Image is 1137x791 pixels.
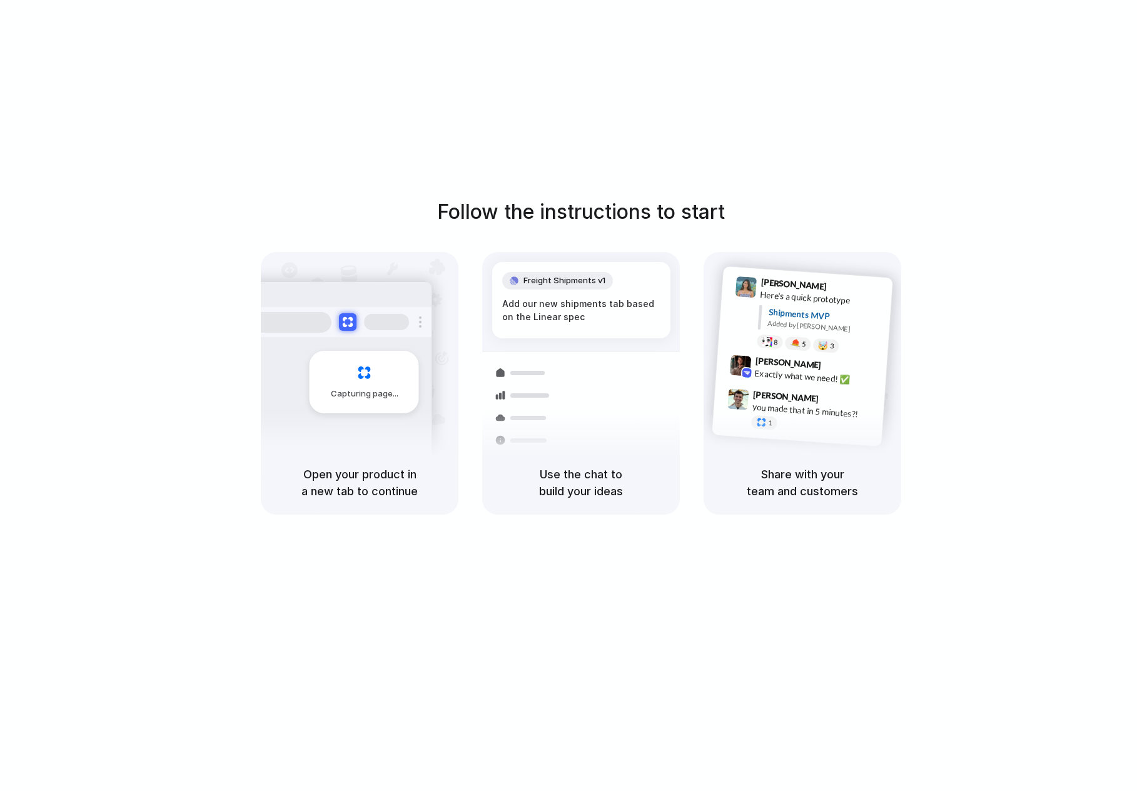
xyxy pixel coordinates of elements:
span: 3 [830,343,834,350]
div: Exactly what we need! ✅ [754,367,879,388]
span: 1 [768,420,772,426]
span: Capturing page [331,388,400,400]
div: 🤯 [818,341,829,350]
div: Here's a quick prototype [760,288,885,310]
span: Freight Shipments v1 [523,275,605,287]
h1: Follow the instructions to start [437,197,725,227]
span: 9:42 AM [825,360,851,375]
h5: Open your product in a new tab to continue [276,466,443,500]
h5: Share with your team and customers [719,466,886,500]
span: 9:47 AM [822,393,848,408]
span: 9:41 AM [831,281,856,296]
span: 5 [802,341,806,348]
span: [PERSON_NAME] [761,275,827,293]
span: [PERSON_NAME] [755,354,821,372]
span: 8 [774,339,778,346]
div: Shipments MVP [768,306,884,326]
h5: Use the chat to build your ideas [497,466,665,500]
div: Added by [PERSON_NAME] [767,318,882,336]
span: [PERSON_NAME] [753,388,819,406]
div: you made that in 5 minutes?! [752,400,877,421]
div: Add our new shipments tab based on the Linear spec [502,297,660,323]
